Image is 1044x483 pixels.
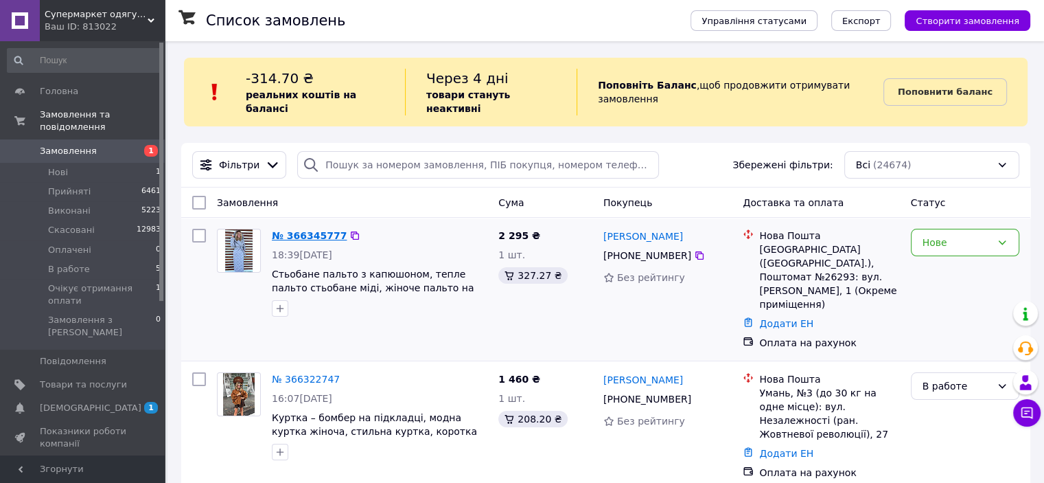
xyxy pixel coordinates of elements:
button: Створити замовлення [905,10,1030,31]
h1: Список замовлень [206,12,345,29]
span: Фільтри [219,158,259,172]
span: Замовлення та повідомлення [40,109,165,133]
a: [PERSON_NAME] [603,373,683,387]
div: Нова Пошта [759,229,899,243]
a: № 366345777 [272,230,347,241]
span: Скасовані [48,224,95,236]
img: :exclamation: [205,82,225,102]
b: Поповнити баланс [898,87,993,97]
span: Прийняті [48,186,91,198]
span: Збережені фільтри: [732,158,833,172]
span: 1 460 ₴ [498,374,540,385]
div: Оплата на рахунок [759,466,899,480]
div: Оплата на рахунок [759,336,899,350]
img: Фото товару [223,373,255,416]
a: Стьобане пальто з капюшоном, тепле пальто стьобане міді, жіноче пальто на запах, пальто жіноче ов... [272,269,474,307]
span: Управління статусами [701,16,807,26]
span: 16:07[DATE] [272,393,332,404]
span: 1 [156,282,161,307]
span: (24674) [873,159,911,170]
span: Без рейтингу [617,416,685,427]
div: Умань, №3 (до 30 кг на одне місце): вул. Незалежності (ран. Жовтневої революції), 27 [759,386,899,441]
span: 12983 [137,224,161,236]
span: 2 295 ₴ [498,230,540,241]
span: В работе [48,263,90,276]
a: Додати ЕН [759,318,813,329]
span: Статус [911,197,946,208]
span: Нові [48,166,68,179]
span: Оплачені [48,244,91,256]
span: Супермаркет одягу та взуття Modamart.prom.ua [45,8,148,21]
span: 6461 [141,186,161,198]
a: [PERSON_NAME] [603,229,683,243]
div: 208.20 ₴ [498,411,567,427]
span: 5 [156,263,161,276]
a: Куртка – бомбер на підкладці, модна куртка жіноча, стильна куртка, коротка жіноча куртка [272,412,477,451]
span: Без рейтингу [617,272,685,283]
span: Показники роботи компанії [40,425,127,450]
button: Експорт [831,10,892,31]
span: 1 [144,145,158,157]
a: № 366322747 [272,374,340,385]
a: Фото товару [217,229,261,273]
button: Чат з покупцем [1013,399,1041,427]
div: Нова Пошта [759,372,899,386]
b: Поповніть Баланс [598,80,697,91]
span: Очікує отримання оплати [48,282,156,307]
span: -314.70 ₴ [246,70,314,87]
span: 1 [156,166,161,179]
b: реальних коштів на балансі [246,89,356,114]
button: Управління статусами [691,10,817,31]
span: [PHONE_NUMBER] [603,394,691,405]
span: Створити замовлення [916,16,1019,26]
input: Пошук [7,48,162,73]
div: , щоб продовжити отримувати замовлення [577,69,883,115]
span: Cума [498,197,524,208]
img: Фото товару [225,229,252,272]
span: 0 [156,314,161,339]
span: Товари та послуги [40,379,127,391]
span: 5223 [141,205,161,217]
span: Замовлення [40,145,97,157]
span: 18:39[DATE] [272,249,332,260]
b: товари стануть неактивні [426,89,510,114]
div: Нове [923,235,991,250]
span: Покупець [603,197,652,208]
span: Доставка та оплата [743,197,844,208]
a: Створити замовлення [891,14,1030,25]
input: Пошук за номером замовлення, ПІБ покупця, номером телефону, Email, номером накладної [297,151,659,179]
span: 1 [144,402,158,414]
span: [DEMOGRAPHIC_DATA] [40,402,141,414]
span: Всі [856,158,870,172]
span: Повідомлення [40,355,106,368]
span: Виконані [48,205,91,217]
div: 327.27 ₴ [498,267,567,284]
span: 1 шт. [498,393,525,404]
div: [GEOGRAPHIC_DATA] ([GEOGRAPHIC_DATA].), Поштомат №26293: вул. [PERSON_NAME], 1 (Окреме приміщення) [759,243,899,311]
span: [PHONE_NUMBER] [603,250,691,261]
span: Експорт [842,16,881,26]
span: Через 4 дні [426,70,509,87]
a: Поповнити баланс [883,78,1007,106]
span: Замовлення [217,197,278,208]
span: Замовлення з [PERSON_NAME] [48,314,156,339]
div: В работе [923,379,991,394]
a: Додати ЕН [759,448,813,459]
span: Головна [40,85,78,98]
span: 0 [156,244,161,256]
div: Ваш ID: 813022 [45,21,165,33]
a: Фото товару [217,372,261,416]
span: 1 шт. [498,249,525,260]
